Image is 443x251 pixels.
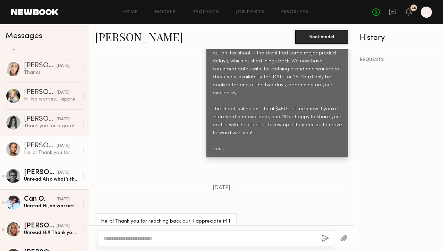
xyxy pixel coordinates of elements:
[213,185,230,191] span: [DATE]
[213,26,342,153] div: Hi [PERSON_NAME], Hope you're well! Apologies for the delay in reaching out on this shoot — the c...
[360,58,437,62] div: REQUESTS
[24,62,57,69] div: [PERSON_NAME]
[193,10,219,15] a: Requests
[24,176,78,183] div: Unread: Also what’s the brand ?
[24,123,78,129] div: Thank you for a great shoot day! Would love to work together again in the future :)
[24,149,78,156] div: Hello! Thank you for reaching back out, I appreciate it! I am definitely interested! Do you happe...
[411,6,416,10] div: 60
[57,89,70,96] div: [DATE]
[24,196,57,203] div: Can O.
[24,69,78,76] div: Thanks!
[24,142,57,149] div: [PERSON_NAME]
[57,143,70,149] div: [DATE]
[295,33,348,39] a: Book model
[24,223,57,230] div: [PERSON_NAME]
[295,30,348,44] button: Book model
[24,203,78,209] div: Unread: Hi, no worries, I can do 25th I’m available and interested, what is the brands name or in...
[6,32,42,40] span: Messages
[57,196,70,203] div: [DATE]
[57,63,70,69] div: [DATE]
[57,223,70,230] div: [DATE]
[281,10,309,15] a: Favorites
[57,170,70,176] div: [DATE]
[236,10,265,15] a: Job Posts
[24,96,78,103] div: Hi! No worries, I appreciate the follow up. Unfortunately I’ll be out of town for those days now,...
[24,230,78,236] div: Unread: Hi!! Thank you for reaching back out I unfortunately am already booked [DATE] in so sorry...
[24,89,57,96] div: [PERSON_NAME]
[155,10,176,15] a: Models
[57,116,70,123] div: [DATE]
[101,218,230,242] div: Hello! Thank you for reaching back out, I appreciate it! I am definitely interested! Do you happe...
[421,7,432,18] a: J
[122,10,138,15] a: Home
[95,29,183,44] a: [PERSON_NAME]
[24,169,57,176] div: [PERSON_NAME]
[360,34,437,42] div: History
[24,116,57,123] div: [PERSON_NAME]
